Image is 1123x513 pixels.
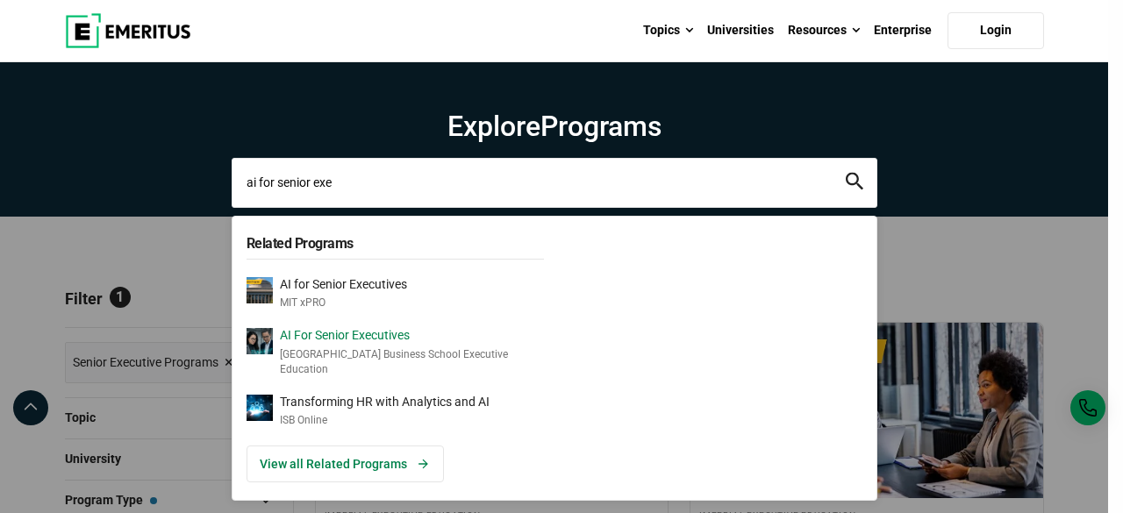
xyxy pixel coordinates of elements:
input: search-page [232,158,877,207]
button: search [846,173,863,193]
a: Login [948,12,1044,49]
p: MIT xPRO [280,296,407,310]
p: ISB Online [280,413,490,428]
a: Transforming HR with Analytics and AIISB Online [247,395,544,429]
span: Programs [540,110,662,143]
a: AI For Senior Executives[GEOGRAPHIC_DATA] Business School Executive Education [247,328,544,376]
img: Transforming HR with Analytics and AI [247,395,273,421]
img: AI for Senior Executives [247,277,273,303]
p: AI for Senior Executives [280,277,407,292]
p: [GEOGRAPHIC_DATA] Business School Executive Education [280,347,544,377]
h1: Explore [232,109,877,144]
a: View all Related Programs [247,445,444,482]
a: AI for Senior ExecutivesMIT xPRO [247,277,544,311]
a: search [846,177,863,194]
p: Transforming HR with Analytics and AI [280,395,490,410]
h5: Related Programs [247,225,544,259]
p: AI For Senior Executives [280,328,544,343]
img: AI For Senior Executives [247,328,273,354]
